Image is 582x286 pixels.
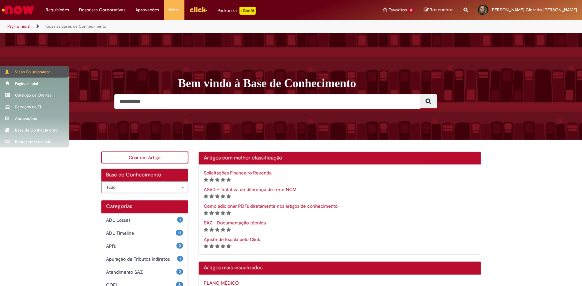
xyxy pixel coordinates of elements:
[221,211,225,215] i: 4
[226,227,231,232] i: 5
[101,265,188,279] div: 2 Atendimento SAZ
[7,24,30,29] a: Página inicial
[491,7,577,13] span: [PERSON_NAME] Clorado [PERSON_NAME]
[204,203,338,209] a: Como adicionar PDFs diretamente nos artigos de conhecimento
[106,204,183,210] h1: Categorias
[204,186,297,192] a: ASVD – Tratativa de diferença de frete NCM
[101,151,189,163] a: Criar um Artigo
[221,177,225,182] i: 4
[189,5,207,15] img: click_logo_yellow_360x200.png
[204,243,231,249] span: Classificação de artigo - Somente leitura
[204,227,208,232] i: 1
[107,182,175,193] span: Tudo
[226,177,231,182] i: 5
[215,211,219,215] i: 3
[221,194,225,199] i: 4
[45,24,106,29] a: Todas as Bases de Conhecimento
[101,239,188,253] div: 2 API's
[5,20,383,33] ul: Trilhas de página
[221,244,225,249] i: 4
[204,210,231,216] span: Classificação de artigo - Somente leitura
[430,7,454,13] span: Rascunhos
[239,7,256,15] p: +GenAi
[221,227,225,232] i: 4
[114,94,421,109] input: Pesquisar
[101,181,188,193] div: Bases de Conhecimento
[46,7,69,13] span: Requisições
[217,7,256,15] div: Padroniza
[204,193,231,199] span: Classificação de artigo - Somente leitura
[204,280,239,286] a: PLANO MÉDICO
[408,8,414,13] span: 8
[204,244,208,249] i: 1
[106,243,177,249] span: API's
[204,194,208,199] i: 1
[204,170,271,176] a: Solicitações Financeiro Revenda
[424,7,454,13] a: Rascunhos
[101,252,188,266] div: 1 Apuração de Tributos Indiretos
[169,7,179,13] span: More
[176,269,183,275] span: 2
[215,194,219,199] i: 3
[106,217,177,223] span: ADL Losses
[209,244,214,249] i: 2
[226,244,231,249] i: 5
[215,227,219,232] i: 3
[79,7,125,13] span: Despesas Corporativas
[204,177,208,182] i: 1
[389,7,407,13] span: Favoritos
[204,220,266,226] a: SAZ - Documentação técnica
[101,182,188,193] a: Tudo
[176,230,183,236] span: 11
[177,256,183,262] span: 1
[178,77,486,91] h1: Bem vindo à Base de Conhecimento
[215,244,219,249] i: 3
[204,236,260,242] a: Ajuste de Escala pelo Click
[106,269,177,275] span: Atendimento SAZ
[106,256,177,262] span: Apuração de Tributos Indiretos
[215,177,219,182] i: 3
[204,176,231,182] span: Classificação de artigo - Somente leitura
[106,172,183,178] h2: Base de Conhecimento
[226,194,231,199] i: 5
[204,211,208,215] i: 1
[209,177,214,182] i: 2
[101,213,188,227] div: 1 ADL Losses
[204,226,231,232] span: Classificação de artigo - Somente leitura
[209,211,214,215] i: 2
[1,3,35,17] img: ServiceNow
[204,155,476,161] h2: Artigos com melhor classificação
[106,230,176,236] span: ADL Timeline
[209,194,214,199] i: 2
[226,211,231,215] i: 5
[101,226,188,240] div: 11 ADL Timeline
[204,265,476,271] h2: Artigos mais visualizados
[209,227,214,232] i: 2
[135,7,159,13] span: Aprovações
[177,217,183,223] span: 1
[176,243,183,249] span: 2
[420,94,437,109] button: Pesquisar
